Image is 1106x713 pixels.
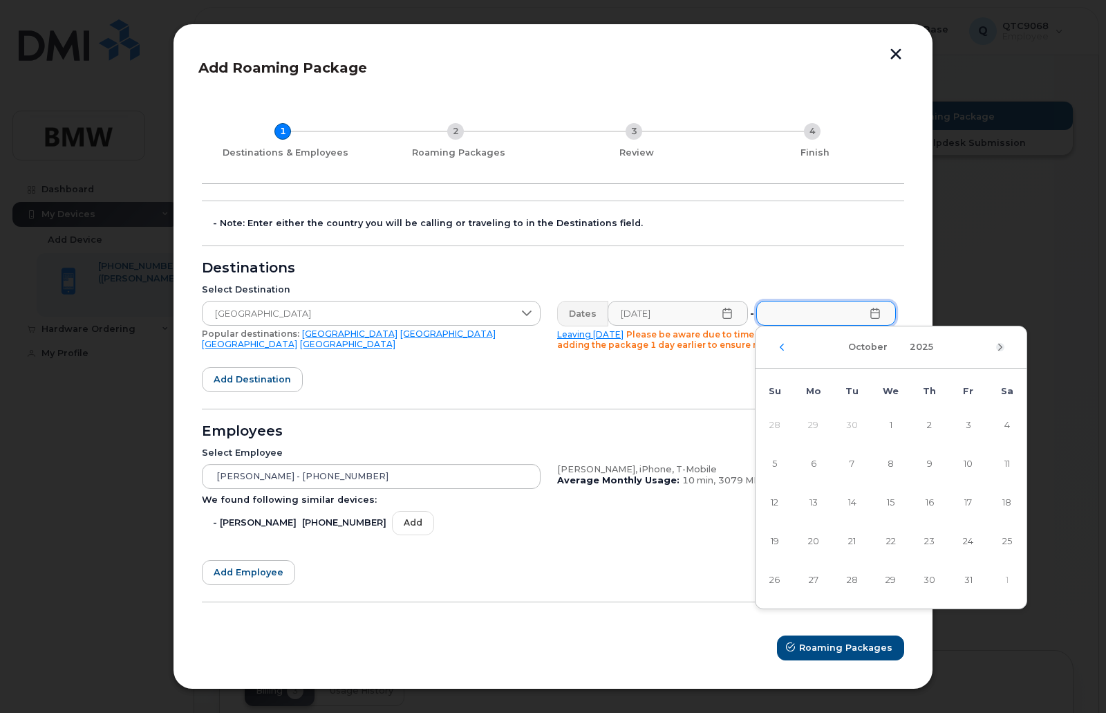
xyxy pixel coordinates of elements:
[993,412,1021,440] span: 4
[800,528,827,556] span: 20
[794,484,833,523] td: 13
[916,451,944,479] span: 9
[993,490,1021,517] span: 18
[557,329,624,340] a: Leaving [DATE]
[213,517,297,528] span: - [PERSON_NAME]
[988,484,1027,523] td: 18
[955,490,982,517] span: 17
[883,386,899,396] span: We
[557,329,880,351] span: Please be aware due to time differences we recommend adding the package 1 day earlier to ensure n...
[955,567,982,595] span: 31
[202,339,297,349] a: [GEOGRAPHIC_DATA]
[963,386,973,396] span: Fr
[872,484,910,523] td: 15
[800,490,827,517] span: 13
[838,451,866,479] span: 7
[877,412,905,440] span: 1
[955,451,982,479] span: 10
[916,412,944,440] span: 2
[756,523,794,562] td: 19
[845,386,859,396] span: Tu
[213,218,904,229] div: - Note: Enter either the country you will be calling or traveling to in the Destinations field.
[949,484,988,523] td: 17
[557,475,679,485] b: Average Monthly Usage:
[988,523,1027,562] td: 25
[799,641,892,654] span: Roaming Packages
[993,451,1021,479] span: 11
[955,528,982,556] span: 24
[202,447,541,459] div: Select Employee
[731,147,899,158] div: Finish
[949,562,988,600] td: 31
[993,528,1021,556] span: 25
[877,567,905,595] span: 29
[756,301,897,326] input: Please fill out this field
[833,562,872,600] td: 28
[910,523,949,562] td: 23
[838,528,866,556] span: 21
[769,386,781,396] span: Su
[872,562,910,600] td: 29
[877,490,905,517] span: 15
[202,284,541,295] div: Select Destination
[923,386,936,396] span: Th
[877,528,905,556] span: 22
[901,335,941,360] button: Choose Year
[214,373,291,386] span: Add destination
[202,560,295,585] button: Add employee
[794,562,833,600] td: 27
[756,562,794,600] td: 26
[840,335,896,360] button: Choose Month
[392,511,434,535] button: Add
[1001,386,1013,396] span: Sa
[955,412,982,440] span: 3
[557,464,896,475] div: [PERSON_NAME], iPhone, T-Mobile
[800,567,827,595] span: 27
[833,407,872,445] td: 30
[756,445,794,484] td: 5
[1046,653,1096,703] iframe: Messenger Launcher
[794,407,833,445] td: 29
[747,301,757,326] div: -
[949,445,988,484] td: 10
[755,326,1027,609] div: Choose Date
[203,302,514,326] span: Germany
[872,523,910,562] td: 22
[756,407,794,445] td: 28
[916,567,944,595] span: 30
[756,484,794,523] td: 12
[553,147,720,158] div: Review
[300,339,395,349] a: [GEOGRAPHIC_DATA]
[718,475,762,485] span: 3079 MB,
[916,528,944,556] span: 23
[761,490,789,517] span: 12
[910,484,949,523] td: 16
[794,523,833,562] td: 20
[988,562,1027,600] td: 1
[949,407,988,445] td: 3
[833,484,872,523] td: 14
[804,123,821,140] div: 4
[761,567,789,595] span: 26
[800,451,827,479] span: 6
[949,523,988,562] td: 24
[375,147,542,158] div: Roaming Packages
[910,407,949,445] td: 2
[302,328,397,339] a: [GEOGRAPHIC_DATA]
[872,445,910,484] td: 8
[833,523,872,562] td: 21
[778,343,786,351] button: Previous Month
[626,123,642,140] div: 3
[910,445,949,484] td: 9
[682,475,715,485] span: 10 min,
[838,567,866,595] span: 28
[838,490,866,517] span: 14
[988,407,1027,445] td: 4
[916,490,944,517] span: 16
[988,445,1027,484] td: 11
[806,386,821,396] span: Mo
[202,464,541,489] input: Search device
[202,328,299,339] span: Popular destinations:
[608,301,748,326] input: Please fill out this field
[872,407,910,445] td: 1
